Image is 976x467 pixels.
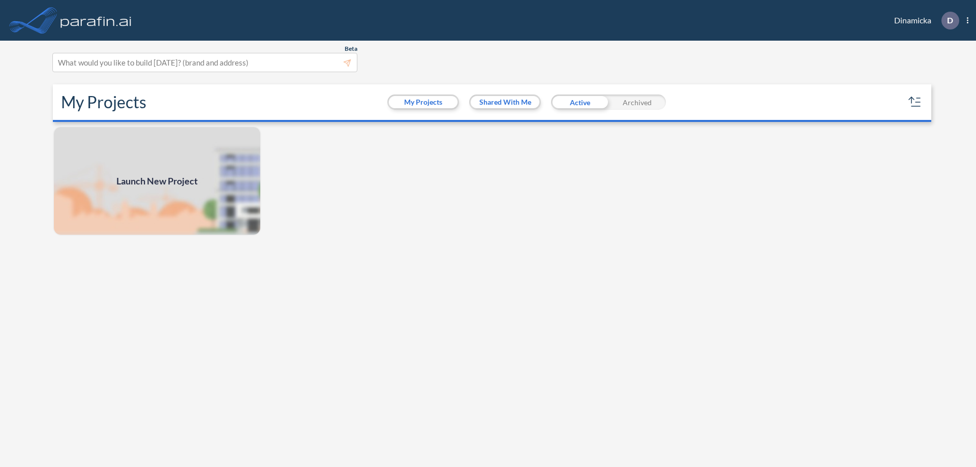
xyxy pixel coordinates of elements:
[53,126,261,236] a: Launch New Project
[879,12,968,29] div: Dinamicka
[61,92,146,112] h2: My Projects
[608,95,666,110] div: Archived
[907,94,923,110] button: sort
[58,10,134,30] img: logo
[53,126,261,236] img: add
[471,96,539,108] button: Shared With Me
[116,174,198,188] span: Launch New Project
[551,95,608,110] div: Active
[389,96,457,108] button: My Projects
[345,45,357,53] span: Beta
[947,16,953,25] p: D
